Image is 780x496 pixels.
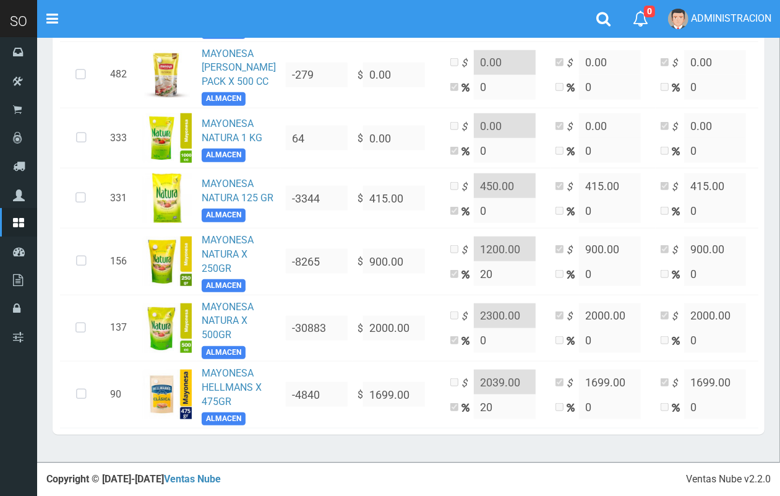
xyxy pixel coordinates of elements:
[142,303,192,353] img: ...
[105,108,137,168] td: 333
[353,295,445,362] td: $
[461,180,474,194] i: $
[567,376,579,391] i: $
[672,180,684,194] i: $
[567,120,579,134] i: $
[142,237,192,286] img: ...
[644,6,655,17] span: 0
[164,473,221,485] a: Ventas Nube
[142,113,192,163] img: ...
[105,228,137,295] td: 156
[353,41,445,108] td: $
[105,41,137,108] td: 482
[202,118,262,144] a: MAYONESA NATURA 1 KG
[202,279,246,292] span: ALMACEN
[202,48,276,88] a: MAYONESA [PERSON_NAME] PACK X 500 CC
[691,12,771,24] span: ADMINISTRACION
[461,310,474,324] i: $
[46,473,221,485] strong: Copyright © [DATE]-[DATE]
[353,362,445,429] td: $
[202,234,254,274] a: MAYONESA NATURA X 250GR
[202,209,246,222] span: ALMACEN
[567,56,579,71] i: $
[202,149,246,162] span: ALMACEN
[105,295,137,362] td: 137
[142,370,192,419] img: ...
[142,50,192,100] img: ...
[672,376,684,391] i: $
[202,301,254,341] a: MAYONESA NATURA X 500GR
[105,362,137,429] td: 90
[353,168,445,228] td: $
[672,56,684,71] i: $
[461,120,474,134] i: $
[461,56,474,71] i: $
[672,310,684,324] i: $
[202,92,246,105] span: ALMACEN
[202,178,273,204] a: MAYONESA NATURA 125 GR
[353,228,445,295] td: $
[567,180,579,194] i: $
[105,168,137,228] td: 331
[202,412,246,425] span: ALMACEN
[686,472,771,487] div: Ventas Nube v2.2.0
[461,376,474,391] i: $
[567,310,579,324] i: $
[461,243,474,258] i: $
[202,367,262,407] a: MAYONESA HELLMANS X 475GR
[142,173,192,223] img: ...
[672,243,684,258] i: $
[672,120,684,134] i: $
[202,346,246,359] span: ALMACEN
[353,108,445,168] td: $
[668,9,688,29] img: User Image
[567,243,579,258] i: $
